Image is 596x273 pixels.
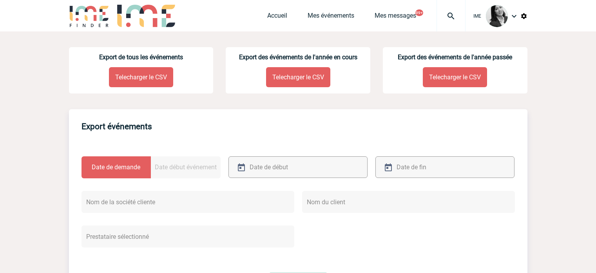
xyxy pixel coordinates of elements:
img: IME-Finder [69,5,110,27]
img: 101052-0.jpg [486,5,508,27]
a: Telecharger le CSV [423,67,487,87]
h3: Export des événements de l'année en cours [226,53,370,61]
a: Mes messages [375,12,416,23]
span: IME [473,13,481,19]
input: Nom de la société cliente [82,191,294,213]
h4: Export événements [82,122,152,131]
label: Date début événement [151,156,221,178]
a: Mes événements [308,12,354,23]
input: Date de début [248,161,331,173]
a: Telecharger le CSV [266,67,330,87]
h3: Export des événements de l'année passée [383,53,527,61]
input: Prestataire sélectionné [82,225,294,247]
label: Date de demande [82,156,151,178]
a: Accueil [267,12,287,23]
a: Telecharger le CSV [109,67,173,87]
input: Date de fin [395,161,478,173]
h3: Export de tous les événements [69,53,214,61]
button: 99+ [415,9,423,16]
